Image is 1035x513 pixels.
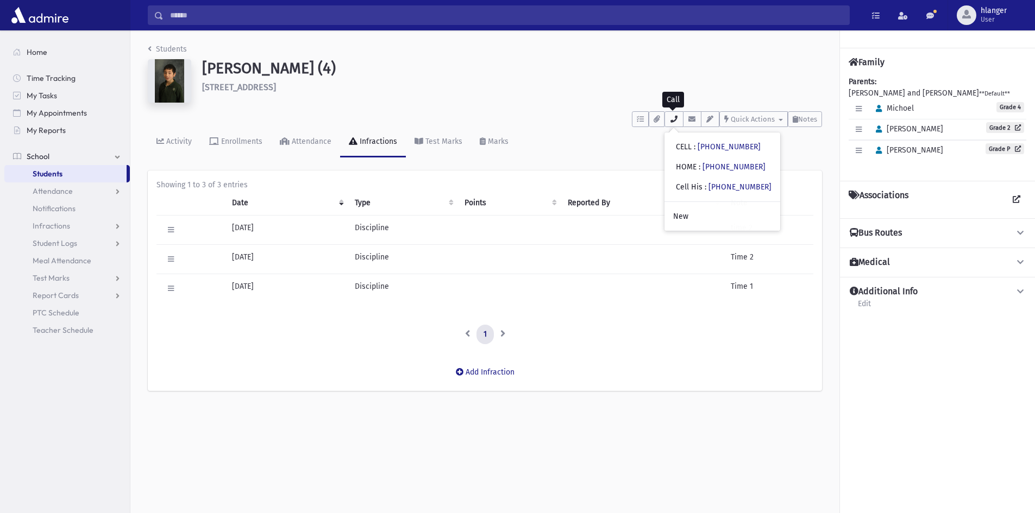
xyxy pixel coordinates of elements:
span: Grade 4 [996,102,1024,112]
div: Marks [486,137,509,146]
span: Test Marks [33,273,70,283]
a: Activity [148,127,200,157]
div: CELL [676,141,761,153]
a: New [664,206,780,226]
span: [PERSON_NAME] [871,124,943,134]
span: : [705,182,706,192]
a: [PHONE_NUMBER] [708,182,771,192]
a: Test Marks [406,127,471,157]
a: [PHONE_NUMBER] [702,162,766,172]
span: Michoel [871,104,914,113]
a: Edit [857,297,871,317]
a: My Tasks [4,87,130,104]
td: Time 1 [724,274,813,303]
button: Additional Info [849,286,1026,297]
button: Bus Routes [849,227,1026,239]
a: Marks [471,127,517,157]
td: Discipline [348,245,459,274]
span: My Tasks [27,91,57,100]
span: Quick Actions [731,115,775,123]
div: Activity [164,137,192,146]
a: Time Tracking [4,69,130,87]
a: School [4,148,130,165]
h4: Medical [850,257,890,268]
span: [PERSON_NAME] [871,145,943,155]
span: PTC Schedule [33,308,79,318]
a: Infractions [340,127,406,157]
img: AdmirePro [9,4,71,26]
div: Call [662,92,684,107]
div: Attendance [290,137,331,146]
a: Report Cards [4,287,130,304]
span: Meal Attendance [33,256,91,265]
h4: Associations [849,190,908,210]
div: Test Marks [423,137,462,146]
div: Infractions [357,137,397,146]
a: Attendance [271,127,340,157]
a: Home [4,43,130,61]
a: My Reports [4,122,130,139]
a: View all Associations [1007,190,1026,210]
td: Time 2 [724,245,813,274]
span: Notes [798,115,817,123]
span: Attendance [33,186,73,196]
span: : [694,142,695,151]
input: Search [164,5,849,25]
div: Showing 1 to 3 of 3 entries [156,179,813,191]
h4: Bus Routes [850,227,902,239]
button: Notes [788,111,822,127]
td: [DATE] [225,245,348,274]
a: Students [148,45,187,54]
a: Notifications [4,200,130,217]
a: PTC Schedule [4,304,130,321]
h4: Additional Info [850,286,918,297]
span: School [27,151,49,161]
a: Teacher Schedule [4,321,130,339]
a: Meal Attendance [4,252,130,269]
td: Discipline [348,216,459,245]
a: 1 [476,325,494,344]
div: HOME [676,161,766,173]
td: Discipline [348,274,459,303]
span: Time Tracking [27,73,76,83]
span: Teacher Schedule [33,325,93,335]
span: Infractions [33,221,70,231]
span: My Reports [27,125,66,135]
th: Reported By: activate to sort column ascending [561,191,725,216]
a: Student Logs [4,235,130,252]
b: Parents: [849,77,876,86]
div: [PERSON_NAME] and [PERSON_NAME] [849,76,1026,172]
a: Students [4,165,127,182]
a: Attendance [4,182,130,200]
button: Quick Actions [719,111,788,127]
h6: [STREET_ADDRESS] [202,82,822,92]
span: My Appointments [27,108,87,118]
a: Grade P [986,143,1024,154]
a: Enrollments [200,127,271,157]
a: [PHONE_NUMBER] [698,142,761,151]
nav: breadcrumb [148,43,187,59]
div: Cell His [676,181,771,193]
span: Notifications [33,204,76,213]
button: Add Infraction [449,363,522,382]
span: Report Cards [33,290,79,300]
h4: Family [849,57,885,67]
div: Enrollments [219,137,262,146]
td: [DATE] [225,274,348,303]
a: My Appointments [4,104,130,122]
h1: [PERSON_NAME] (4) [202,59,822,78]
th: Type: activate to sort column ascending [348,191,459,216]
a: Infractions [4,217,130,235]
span: Home [27,47,47,57]
span: : [699,162,700,172]
span: Students [33,169,62,179]
th: Points: activate to sort column ascending [458,191,561,216]
td: [DATE] [225,216,348,245]
th: Date: activate to sort column ascending [225,191,348,216]
a: Grade 2 [986,122,1024,133]
span: Student Logs [33,238,77,248]
button: Medical [849,257,1026,268]
a: Test Marks [4,269,130,287]
span: User [981,15,1007,24]
span: hlanger [981,7,1007,15]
